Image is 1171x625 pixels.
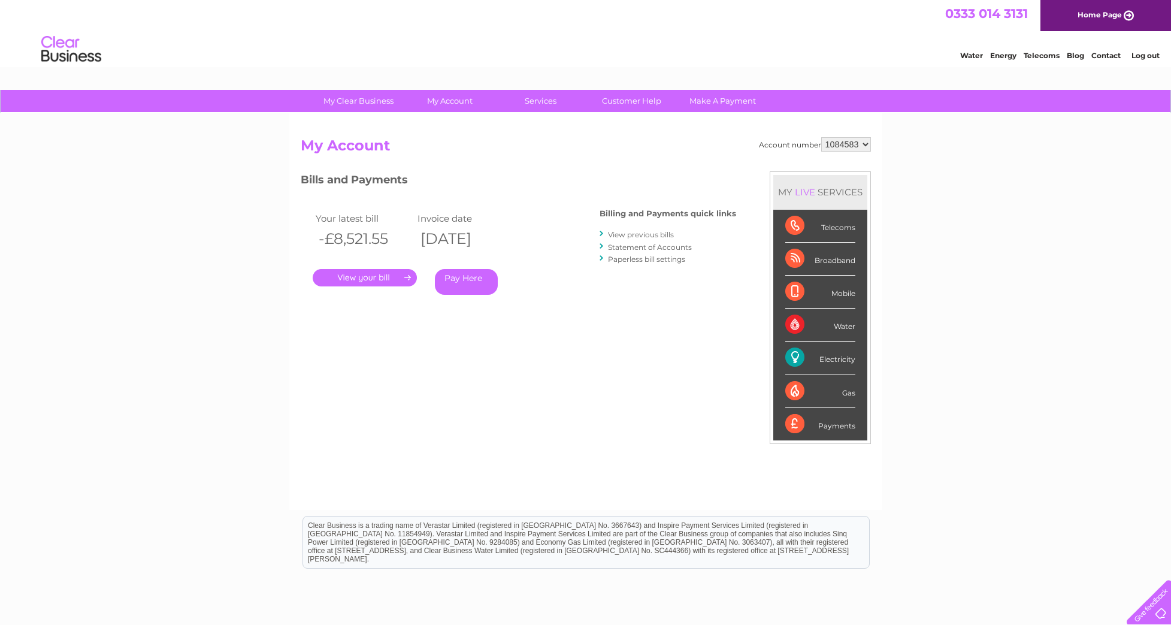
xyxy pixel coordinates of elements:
a: Log out [1131,51,1160,60]
th: -£8,521.55 [313,227,414,251]
a: Paperless bill settings [608,255,685,264]
div: Account number [759,137,871,152]
div: Clear Business is a trading name of Verastar Limited (registered in [GEOGRAPHIC_DATA] No. 3667643... [303,7,869,58]
a: Services [491,90,590,112]
a: Make A Payment [673,90,772,112]
h4: Billing and Payments quick links [600,209,736,218]
a: Blog [1067,51,1084,60]
div: Electricity [785,342,855,375]
a: Customer Help [582,90,681,112]
h2: My Account [301,137,871,160]
a: 0333 014 3131 [945,6,1028,21]
div: Mobile [785,276,855,309]
a: . [313,269,417,286]
td: Your latest bill [313,210,414,227]
h3: Bills and Payments [301,171,736,192]
a: View previous bills [608,230,674,239]
div: Broadband [785,243,855,276]
td: Invoice date [414,210,516,227]
div: Telecoms [785,210,855,243]
a: Contact [1091,51,1121,60]
a: My Account [400,90,499,112]
a: Water [960,51,983,60]
a: Statement of Accounts [608,243,692,252]
div: LIVE [792,186,818,198]
div: Gas [785,375,855,408]
a: My Clear Business [309,90,408,112]
th: [DATE] [414,227,516,251]
a: Telecoms [1024,51,1060,60]
div: MY SERVICES [773,175,867,209]
a: Pay Here [435,269,498,295]
a: Energy [990,51,1016,60]
div: Water [785,309,855,342]
img: logo.png [41,31,102,68]
div: Payments [785,408,855,440]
